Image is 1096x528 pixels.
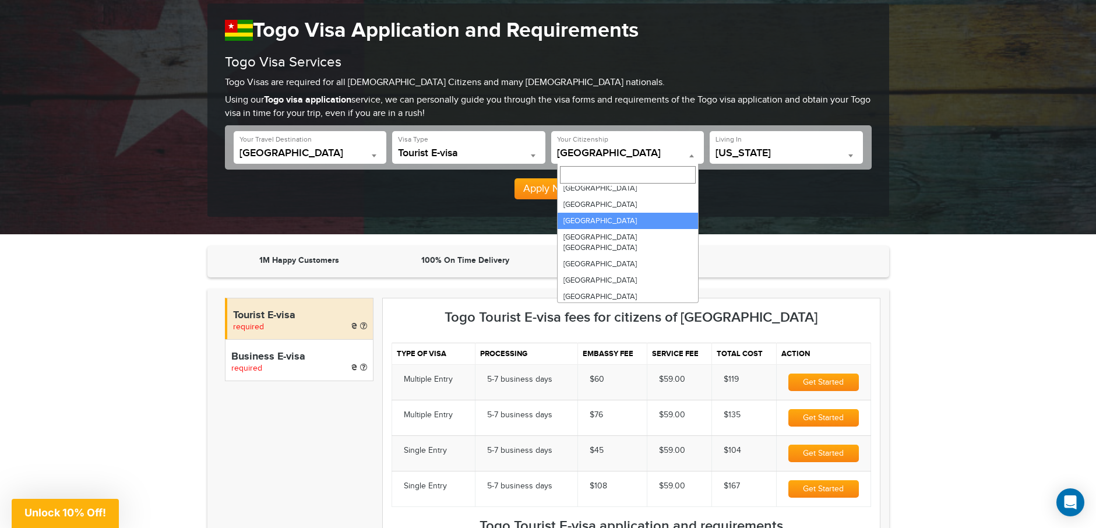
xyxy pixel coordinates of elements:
[404,481,447,491] span: Single Entry
[724,481,740,491] span: $167
[239,147,381,164] span: Togo
[560,166,696,184] input: Search
[659,446,685,455] span: $59.00
[233,322,264,332] span: required
[225,94,872,121] p: Using our service, we can personally guide you through the visa forms and requirements of the Tog...
[558,180,698,196] li: [GEOGRAPHIC_DATA]
[788,378,859,387] a: Get Started
[659,375,685,384] span: $59.00
[776,343,871,365] th: Action
[239,135,312,145] label: Your Travel Destination
[724,375,739,384] span: $119
[577,343,647,365] th: Embassy fee
[558,272,698,288] li: [GEOGRAPHIC_DATA]
[557,147,699,159] span: United States
[788,374,859,391] button: Get Started
[647,343,712,365] th: Service fee
[398,147,540,164] span: Tourist E-visa
[12,499,119,528] div: Unlock 10% Off!
[558,213,698,229] li: [GEOGRAPHIC_DATA]
[558,256,698,272] li: [GEOGRAPHIC_DATA]
[724,446,741,455] span: $104
[717,255,877,269] iframe: Customer reviews powered by Trustpilot
[788,445,859,462] button: Get Started
[659,410,685,420] span: $59.00
[716,147,857,164] span: California
[788,484,859,494] a: Get Started
[487,410,552,420] span: 5-7 business days
[225,18,872,43] h1: Togo Visa Application and Requirements
[239,147,381,159] span: Togo
[712,343,776,365] th: Total cost
[1056,488,1084,516] div: Open Intercom Messenger
[788,413,859,423] a: Get Started
[398,135,428,145] label: Visa Type
[404,375,453,384] span: Multiple Entry
[24,506,106,519] span: Unlock 10% Off!
[659,481,685,491] span: $59.00
[724,410,741,420] span: $135
[231,364,262,373] span: required
[487,446,552,455] span: 5-7 business days
[475,343,578,365] th: Processing
[716,147,857,159] span: California
[558,288,698,305] li: [GEOGRAPHIC_DATA]
[259,255,339,265] strong: 1M Happy Customers
[264,94,351,105] strong: Togo visa application
[514,178,582,199] button: Apply Now
[392,343,475,365] th: Type of visa
[231,351,367,363] h4: Business E-visa
[557,135,608,145] label: Your Citizenship
[421,255,509,265] strong: 100% On Time Delivery
[487,375,552,384] span: 5-7 business days
[788,480,859,498] button: Get Started
[590,446,604,455] span: $45
[558,196,698,213] li: [GEOGRAPHIC_DATA]
[590,481,607,491] span: $108
[590,410,603,420] span: $76
[398,147,540,159] span: Tourist E-visa
[557,147,699,164] span: United States
[716,135,742,145] label: Living In
[788,409,859,427] button: Get Started
[225,76,872,90] p: Togo Visas are required for all [DEMOGRAPHIC_DATA] Citizens and many [DEMOGRAPHIC_DATA] nationals.
[404,410,453,420] span: Multiple Entry
[392,310,871,325] h3: Togo Tourist E-visa fees for citizens of [GEOGRAPHIC_DATA]
[558,229,698,256] li: [GEOGRAPHIC_DATA] [GEOGRAPHIC_DATA]
[487,481,552,491] span: 5-7 business days
[225,55,872,70] h3: Togo Visa Services
[404,446,447,455] span: Single Entry
[233,310,367,322] h4: Tourist E-visa
[788,449,859,458] a: Get Started
[590,375,604,384] span: $60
